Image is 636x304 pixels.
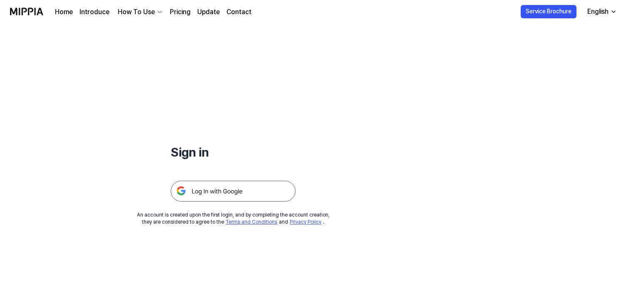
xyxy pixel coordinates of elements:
div: English [586,7,610,17]
a: Home [55,7,73,17]
a: Terms and Conditions [226,219,277,225]
button: How To Use [116,7,163,17]
div: How To Use [116,7,157,17]
button: English [581,3,622,20]
a: Update [197,7,220,17]
a: Contact [226,7,251,17]
a: Introduce [79,7,109,17]
img: 구글 로그인 버튼 [171,181,296,202]
a: Privacy Policy [290,219,321,225]
h1: Sign in [171,143,296,161]
div: An account is created upon the first login, and by completing the account creation, they are cons... [137,212,330,226]
a: Pricing [170,7,191,17]
button: Service Brochure [521,5,576,18]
